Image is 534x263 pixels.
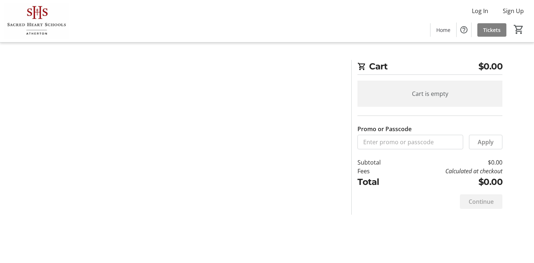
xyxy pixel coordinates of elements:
[497,5,530,17] button: Sign Up
[357,135,463,149] input: Enter promo or passcode
[477,23,506,37] a: Tickets
[357,60,502,75] h2: Cart
[466,5,494,17] button: Log In
[357,81,502,107] div: Cart is empty
[478,138,494,146] span: Apply
[469,135,502,149] button: Apply
[478,60,503,73] span: $0.00
[357,125,412,133] label: Promo or Passcode
[357,167,400,175] td: Fees
[357,158,400,167] td: Subtotal
[400,167,502,175] td: Calculated at checkout
[400,158,502,167] td: $0.00
[512,23,525,36] button: Cart
[457,23,471,37] button: Help
[436,26,450,34] span: Home
[472,7,488,15] span: Log In
[483,26,501,34] span: Tickets
[4,3,69,39] img: Sacred Heart Schools, Atherton's Logo
[503,7,524,15] span: Sign Up
[357,175,400,189] td: Total
[430,23,456,37] a: Home
[400,175,502,189] td: $0.00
